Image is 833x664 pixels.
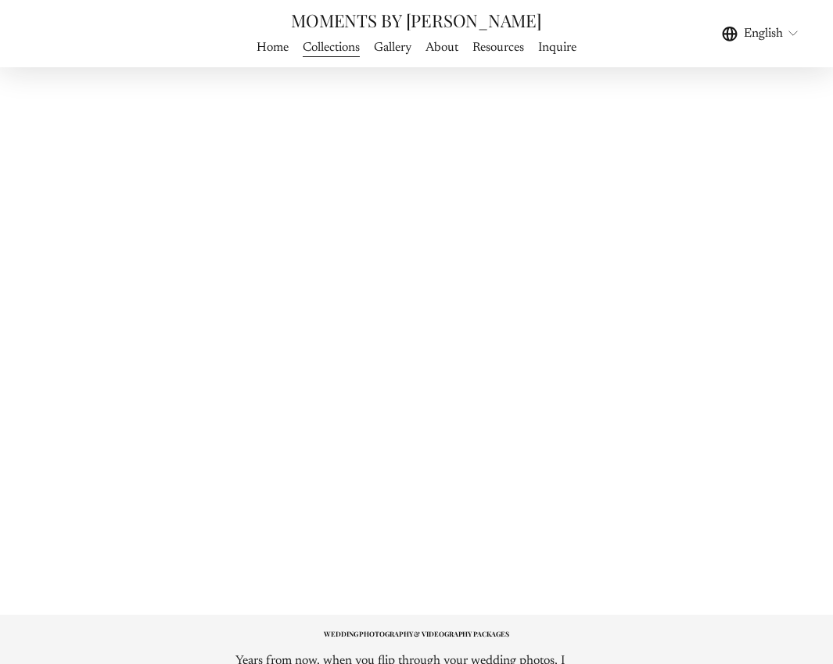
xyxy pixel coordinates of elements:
a: MOMENTS BY [PERSON_NAME] [291,9,542,32]
strong: Be Remembered [163,456,486,514]
span: English [744,24,783,43]
a: Home [257,37,289,58]
strong: Your Love Story Deserves to [163,414,667,468]
strong: WEDDING PHOTOGRAPHY & VIDEOGRAPHY PACKAGES [324,629,508,638]
a: Resources [472,37,524,58]
a: Collections [303,37,360,58]
span: Gallery [374,38,411,57]
a: About [425,37,458,58]
a: Inquire [538,37,576,58]
div: language picker [722,23,800,44]
a: folder dropdown [374,37,411,58]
